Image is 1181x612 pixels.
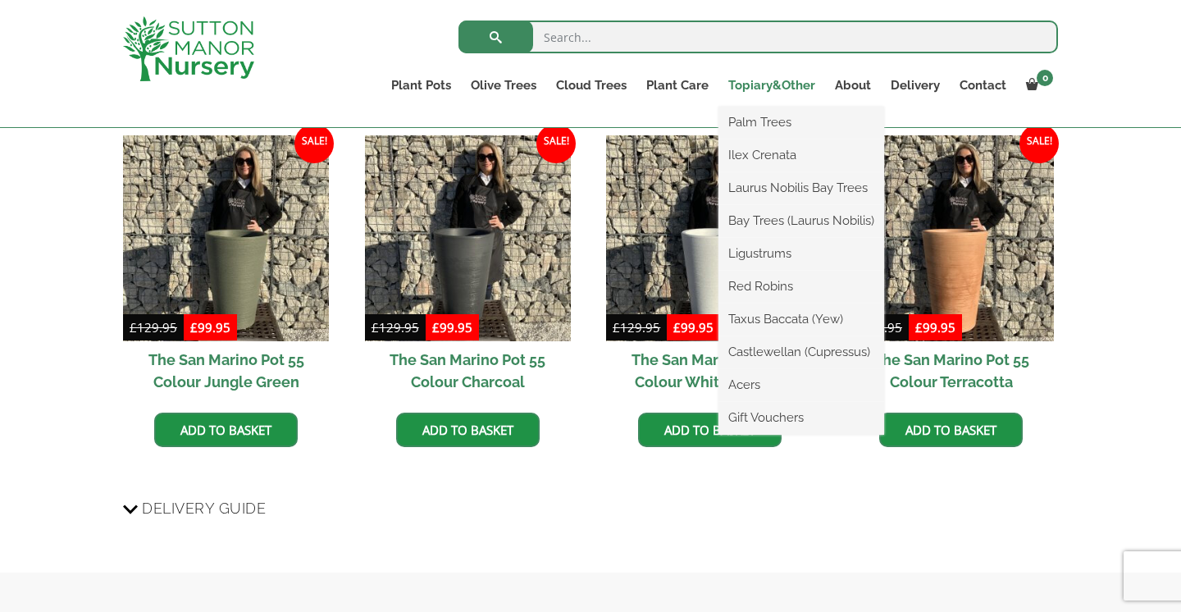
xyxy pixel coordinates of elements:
[365,341,571,400] h2: The San Marino Pot 55 Colour Charcoal
[718,208,884,233] a: Bay Trees (Laurus Nobilis)
[638,413,782,447] a: Add to basket: “The San Marino Pot 55 Colour White Granite”
[123,16,254,81] img: logo
[1019,124,1059,163] span: Sale!
[718,405,884,430] a: Gift Vouchers
[1016,74,1058,97] a: 0
[372,319,379,336] span: £
[1037,70,1053,86] span: 0
[461,74,546,97] a: Olive Trees
[396,413,540,447] a: Add to basket: “The San Marino Pot 55 Colour Charcoal”
[718,241,884,266] a: Ligustrums
[718,110,884,135] a: Palm Trees
[123,341,329,400] h2: The San Marino Pot 55 Colour Jungle Green
[718,176,884,200] a: Laurus Nobilis Bay Trees
[915,319,923,336] span: £
[848,135,1054,341] img: The San Marino Pot 55 Colour Terracotta
[294,124,334,163] span: Sale!
[365,135,571,341] img: The San Marino Pot 55 Colour Charcoal
[881,74,950,97] a: Delivery
[381,74,461,97] a: Plant Pots
[636,74,718,97] a: Plant Care
[825,74,881,97] a: About
[536,124,576,163] span: Sale!
[879,413,1023,447] a: Add to basket: “The San Marino Pot 55 Colour Terracotta”
[673,319,714,336] bdi: 99.95
[546,74,636,97] a: Cloud Trees
[606,341,812,400] h2: The San Marino Pot 55 Colour White Granite
[606,135,812,400] a: Sale! The San Marino Pot 55 Colour White Granite
[130,319,177,336] bdi: 129.95
[458,21,1058,53] input: Search...
[606,135,812,341] img: The San Marino Pot 55 Colour White Granite
[718,143,884,167] a: Ilex Crenata
[718,74,825,97] a: Topiary&Other
[950,74,1016,97] a: Contact
[718,307,884,331] a: Taxus Baccata (Yew)
[365,135,571,400] a: Sale! The San Marino Pot 55 Colour Charcoal
[372,319,419,336] bdi: 129.95
[848,341,1054,400] h2: The San Marino Pot 55 Colour Terracotta
[123,135,329,400] a: Sale! The San Marino Pot 55 Colour Jungle Green
[130,319,137,336] span: £
[123,135,329,341] img: The San Marino Pot 55 Colour Jungle Green
[432,319,472,336] bdi: 99.95
[718,340,884,364] a: Castlewellan (Cupressus)
[154,413,298,447] a: Add to basket: “The San Marino Pot 55 Colour Jungle Green”
[718,274,884,299] a: Red Robins
[190,319,230,336] bdi: 99.95
[848,135,1054,400] a: Sale! The San Marino Pot 55 Colour Terracotta
[613,319,660,336] bdi: 129.95
[915,319,955,336] bdi: 99.95
[190,319,198,336] span: £
[613,319,620,336] span: £
[142,493,266,523] span: Delivery Guide
[718,372,884,397] a: Acers
[673,319,681,336] span: £
[432,319,440,336] span: £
